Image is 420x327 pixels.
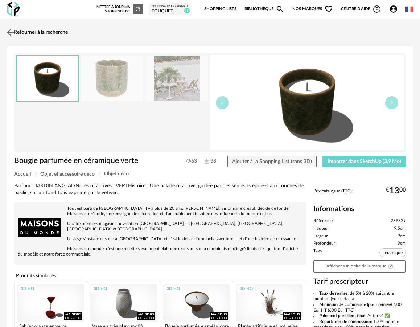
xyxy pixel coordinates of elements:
img: thumbnail.png [17,56,78,101]
div: Prix catalogue (TTC): [313,188,406,200]
b: Taux de remise [319,291,347,295]
b: Répartition de commission [319,319,371,324]
span: 9.5cm [394,226,406,232]
img: bougie-parfumee-en-ceramique-verte-1000-3-12-239329_1.jpg [81,56,143,102]
li: : 500 Eur HT (600 Eur TTC) [313,302,406,313]
span: Open In New icon [388,263,393,268]
span: 63 [186,158,197,164]
span: Account Circle icon [389,5,401,13]
h3: Tarif prescripteur [313,277,406,286]
span: 38 [203,158,215,165]
span: Objet et accessoire déco [40,172,95,177]
span: Référence [313,218,333,224]
span: 13 [389,188,399,193]
a: Retourner à la recherche [5,24,68,40]
div: € 00 [386,188,406,193]
span: Refresh icon [135,7,141,11]
li: : Autorisé ✅ [313,313,406,319]
p: Maisons du monde, c'est une recette savamment élaborée reposant sur la combinaison d'ingrédients ... [18,246,302,257]
span: Importer dans SketchUp (3,9 Mo) [328,159,401,164]
a: Shopping List courante TOUQUET 15 [152,4,189,14]
span: Tags [313,248,322,258]
img: bougie-parfumee-en-ceramique-verte-1000-3-12-239329_4.jpg [146,56,208,102]
span: Profondeur [313,241,335,246]
span: Largeur [313,233,328,239]
div: 3D HQ [18,285,37,294]
span: 9cm [398,233,406,239]
img: thumbnail.png [210,55,404,150]
div: TOUQUET [152,8,189,14]
b: Minimum de commande (pour remise) [319,302,392,307]
div: 3D HQ [91,285,110,294]
a: BibliothèqueMagnify icon [244,1,284,17]
span: Account Circle icon [389,5,398,13]
span: Heart Outline icon [324,5,333,13]
div: Breadcrumb [14,171,406,177]
div: Mettre à jour ma Shopping List [96,4,143,14]
p: Le siège s'installe ensuite à [GEOGRAPHIC_DATA] et c'est le début d'une belle aventure.... et d'u... [18,236,302,242]
img: Téléchargements [203,158,210,165]
div: Parfum : JARDIN ANGLAISNotes olfactives : VERTHistoire : Une balade olfactive, guidée par des sen... [14,183,306,196]
span: Accueil [14,172,31,177]
p: Quatre premiers magasins ouvrent en [GEOGRAPHIC_DATA] - à [GEOGRAPHIC_DATA], [GEOGRAPHIC_DATA], [... [18,221,302,232]
img: OXP [7,2,20,17]
span: 15 [184,8,190,13]
span: Magnify icon [276,5,284,13]
span: Centre d'aideHelp Circle Outline icon [341,5,381,13]
a: Afficher sur le site de la marqueOpen In New icon [313,260,406,273]
span: Objet déco [104,171,129,176]
p: Tout est parti de [GEOGRAPHIC_DATA] il y a plus de 20 ans. [PERSON_NAME], visionnaire créatif, dé... [18,206,302,217]
b: Paiement par client final [319,314,365,318]
span: Help Circle Outline icon [372,5,381,13]
div: 3D HQ [236,285,256,294]
button: Ajouter à la Shopping List (sans 3D) [227,156,317,167]
span: Nos marques [292,1,333,17]
span: 239329 [391,218,406,224]
img: brand logo [18,206,61,249]
div: 3D HQ [164,285,183,294]
span: Ajouter à la Shopping List (sans 3D) [232,159,312,164]
div: Shopping List courante [152,4,189,8]
h4: Produits similaires [14,271,306,281]
img: svg+xml;base64,PHN2ZyB3aWR0aD0iMjQiIGhlaWdodD0iMjQiIHZpZXdCb3g9IjAgMCAyNCAyNCIgZmlsbD0ibm9uZSIgeG... [5,27,16,37]
a: Shopping Lists [204,1,236,17]
li: : de 5% à 20% suivant le montant (voir détails) [313,291,406,302]
img: fr [405,5,413,13]
span: céramique [379,248,406,257]
h2: Informations [313,204,406,214]
span: Hauteur [313,226,329,232]
button: Importer dans SketchUp (3,9 Mo) [322,156,406,167]
h1: Bougie parfumée en céramique verte [14,156,173,165]
span: 9cm [398,241,406,246]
